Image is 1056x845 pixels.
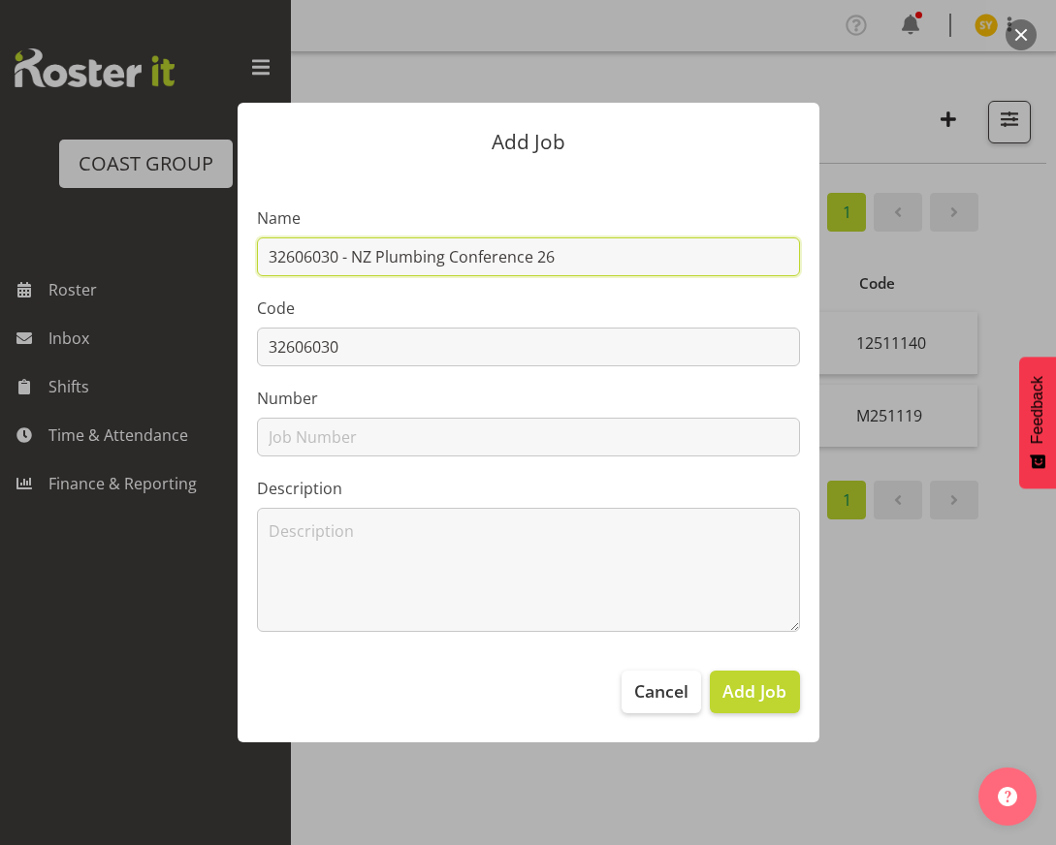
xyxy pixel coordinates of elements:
[622,671,701,713] button: Cancel
[257,206,800,230] label: Name
[257,418,800,456] input: Job Number
[710,671,799,713] button: Add Job
[257,237,800,276] input: Job Name
[257,132,800,152] p: Add Job
[1029,376,1046,444] span: Feedback
[257,297,800,320] label: Code
[1019,357,1056,488] button: Feedback - Show survey
[257,387,800,410] label: Number
[257,477,800,500] label: Description
[634,678,688,704] span: Cancel
[257,328,800,366] input: Job Code
[722,678,786,704] span: Add Job
[998,787,1017,806] img: help-xxl-2.png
